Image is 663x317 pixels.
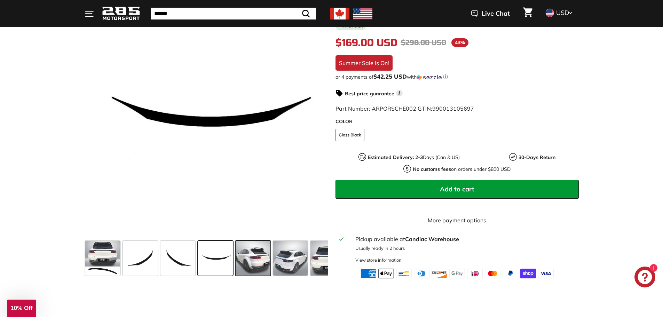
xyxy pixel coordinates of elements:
label: COLOR [336,118,579,125]
b: In stock [343,24,363,28]
input: Search [151,8,316,19]
img: diners_club [414,269,429,278]
p: on orders under $800 USD [413,166,511,173]
img: bancontact [396,269,412,278]
img: Sezzle [417,74,442,80]
img: Logo_285_Motorsport_areodynamics_components [102,6,140,22]
img: american_express [361,269,376,278]
div: Summer Sale is On! [336,55,393,71]
img: visa [538,269,554,278]
span: $42.25 USD [373,73,407,80]
div: or 4 payments of$42.25 USDwithSezzle Click to learn more about Sezzle [336,73,579,80]
span: 43% [451,38,468,47]
span: Add to cart [440,185,474,193]
span: Live Chat [482,9,510,18]
strong: No customs fees [413,166,451,172]
span: 990013105697 [432,105,474,112]
div: 10% Off [7,300,36,317]
strong: 30-Days Return [519,154,555,160]
inbox-online-store-chat: Shopify online store chat [632,267,657,289]
a: More payment options [336,216,579,224]
span: $298.00 USD [401,38,446,47]
span: Part Number: ARPORSCHE002 GTIN: [336,105,474,112]
img: master [485,269,500,278]
span: USD [556,9,569,17]
span: 10% Off [10,305,32,311]
div: or 4 payments of with [336,73,579,80]
a: Cart [519,2,537,25]
p: Usually ready in 2 hours [355,245,574,252]
button: Add to cart [336,180,579,199]
img: paypal [503,269,518,278]
button: Live Chat [462,5,519,22]
p: Days (Can & US) [368,154,460,161]
span: i [396,90,403,96]
div: Pickup available at [355,235,574,243]
img: ideal [467,269,483,278]
strong: Estimated Delivery: 2-3 [368,154,423,160]
span: $169.00 USD [336,37,397,49]
img: discover [432,269,447,278]
div: View store information [355,257,402,263]
strong: Best price guarantee [345,90,394,97]
img: google_pay [449,269,465,278]
img: shopify_pay [520,269,536,278]
img: apple_pay [378,269,394,278]
strong: Candiac Warehouse [405,236,459,243]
